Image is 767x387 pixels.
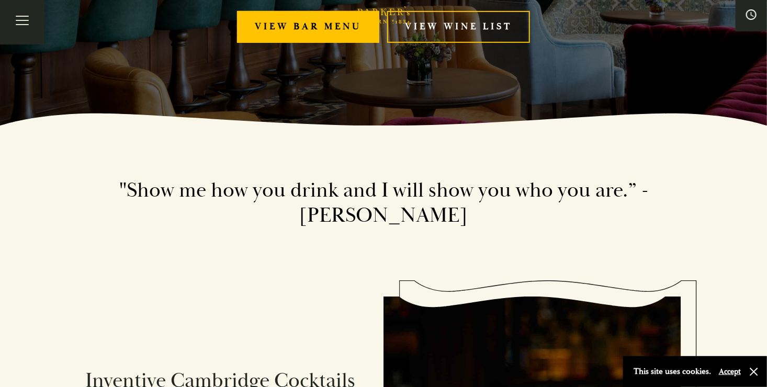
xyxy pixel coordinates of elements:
a: View Wine List [387,11,530,43]
a: View bar menu [237,11,379,43]
button: Close and accept [749,367,759,377]
button: Accept [719,367,741,377]
p: This site uses cookies. [634,364,711,379]
h2: "Show me how you drink and I will show you who you are.” - [PERSON_NAME] [85,178,682,228]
